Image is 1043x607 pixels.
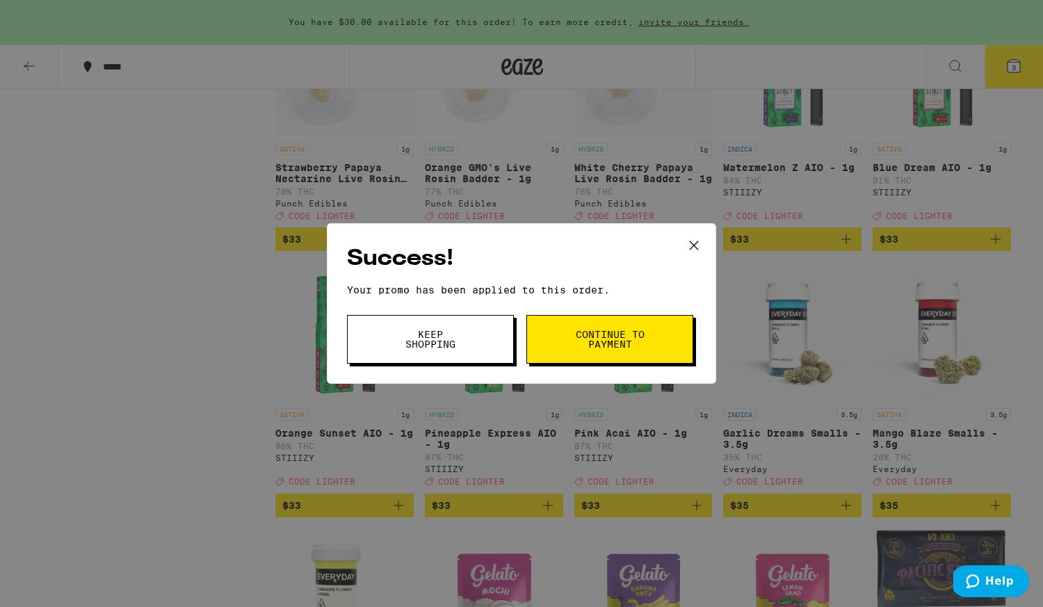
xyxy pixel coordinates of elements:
span: Keep Shopping [395,330,466,349]
p: Your promo has been applied to this order. [347,284,696,296]
h2: Success! [347,243,696,275]
span: Continue to payment [574,330,645,349]
iframe: Opens a widget where you can find more information [953,565,1029,600]
button: Keep Shopping [347,315,514,364]
button: Continue to payment [526,315,693,364]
